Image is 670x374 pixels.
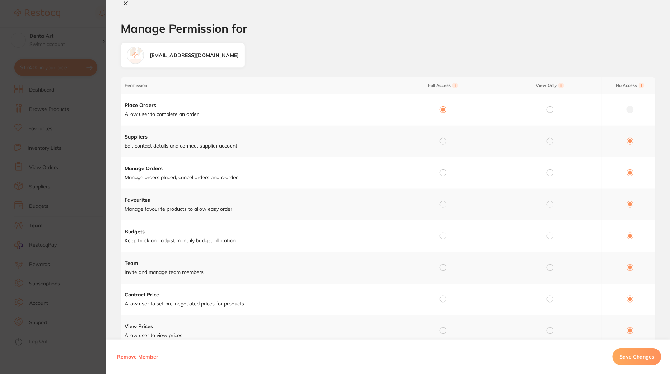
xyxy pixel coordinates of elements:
[125,165,388,172] h4: Manage Orders
[125,102,388,109] h4: Place Orders
[125,332,388,339] p: Allow user to view prices
[125,269,388,276] p: Invite and manage team members
[605,83,655,88] span: No Access
[125,174,388,181] p: Manage orders placed, cancel orders and reorder
[620,354,655,360] span: Save Changes
[125,111,388,118] p: Allow user to complete an order
[125,197,388,204] h4: Favourites
[150,52,239,59] div: [EMAIL_ADDRESS][DOMAIN_NAME]
[115,348,160,365] button: Remove Member
[117,354,158,360] span: Remove Member
[125,142,388,150] p: Edit contact details and connect supplier account
[125,83,388,88] span: Permission
[121,22,656,35] h1: Manage Permission for
[499,83,602,88] span: View Only
[613,348,661,365] button: Save Changes
[125,260,388,267] h4: Team
[392,83,495,88] span: Full Access
[125,291,388,299] h4: Contract Price
[125,206,388,213] p: Manage favourite products to allow easy order
[125,134,388,141] h4: Suppliers
[125,228,388,235] h4: Budgets
[125,300,388,308] p: Allow user to set pre-negotiated prices for products
[125,237,388,244] p: Keep track and adjust monthly budget allocation
[125,323,388,330] h4: View Prices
